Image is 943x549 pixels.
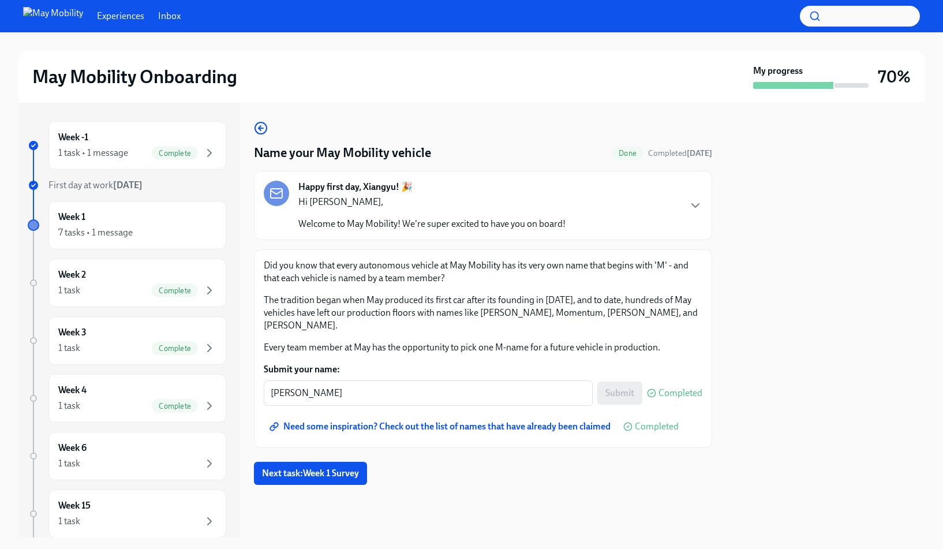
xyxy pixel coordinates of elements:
[878,66,911,87] h3: 70%
[298,196,566,208] p: Hi [PERSON_NAME],
[58,442,87,454] h6: Week 6
[28,432,226,480] a: Week 61 task
[687,148,712,158] strong: [DATE]
[272,421,611,432] span: Need some inspiration? Check out the list of names that have already been claimed
[58,457,80,470] div: 1 task
[635,422,679,431] span: Completed
[612,149,643,158] span: Done
[158,10,181,23] a: Inbox
[58,131,88,144] h6: Week -1
[152,344,198,353] span: Complete
[254,462,367,485] button: Next task:Week 1 Survey
[58,284,80,297] div: 1 task
[58,268,86,281] h6: Week 2
[32,65,237,88] h2: May Mobility Onboarding
[254,144,431,162] h4: Name your May Mobility vehicle
[58,342,80,354] div: 1 task
[28,259,226,307] a: Week 21 taskComplete
[262,468,359,479] span: Next task : Week 1 Survey
[753,65,803,77] strong: My progress
[58,226,133,239] div: 7 tasks • 1 message
[298,218,566,230] p: Welcome to May Mobility! We're super excited to have you on board!
[271,386,586,400] textarea: [PERSON_NAME]
[48,180,143,191] span: First day at work
[658,389,702,398] span: Completed
[113,180,143,191] strong: [DATE]
[58,147,128,159] div: 1 task • 1 message
[28,374,226,423] a: Week 41 taskComplete
[264,259,702,285] p: Did you know that every autonomous vehicle at May Mobility has its very own name that begins with...
[298,181,413,193] strong: Happy first day, Xiangyu! 🎉
[28,179,226,192] a: First day at work[DATE]
[28,316,226,365] a: Week 31 taskComplete
[28,121,226,170] a: Week -11 task • 1 messageComplete
[58,211,85,223] h6: Week 1
[152,149,198,158] span: Complete
[58,515,80,528] div: 1 task
[28,201,226,249] a: Week 17 tasks • 1 message
[97,10,144,23] a: Experiences
[23,7,83,25] img: May Mobility
[152,286,198,295] span: Complete
[58,384,87,397] h6: Week 4
[648,148,712,159] span: October 10th, 2025 11:09
[152,402,198,410] span: Complete
[264,415,619,438] a: Need some inspiration? Check out the list of names that have already been claimed
[648,148,712,158] span: Completed
[58,499,91,512] h6: Week 15
[28,490,226,538] a: Week 151 task
[264,294,702,332] p: The tradition began when May produced its first car after its founding in [DATE], and to date, hu...
[264,363,702,376] label: Submit your name:
[58,399,80,412] div: 1 task
[264,341,702,354] p: Every team member at May has the opportunity to pick one M-name for a future vehicle in production.
[58,326,87,339] h6: Week 3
